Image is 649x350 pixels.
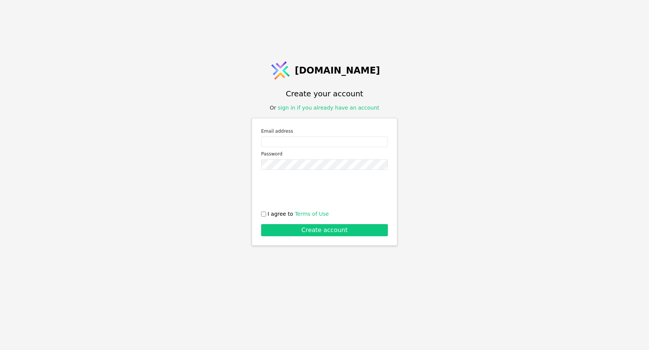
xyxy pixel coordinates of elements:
label: Email address [261,127,388,135]
span: [DOMAIN_NAME] [295,64,380,77]
input: Email address [261,137,388,147]
h1: Create your account [286,88,363,99]
input: I agree to Terms of Use [261,212,266,217]
a: Terms of Use [295,211,329,217]
button: Create account [261,224,388,236]
div: Or [270,104,380,112]
iframe: reCAPTCHA [267,176,382,206]
label: Password [261,150,388,158]
span: I agree to [268,210,329,218]
input: Password [261,159,388,170]
a: [DOMAIN_NAME] [269,59,380,82]
a: sign in if you already have an account [278,105,379,111]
